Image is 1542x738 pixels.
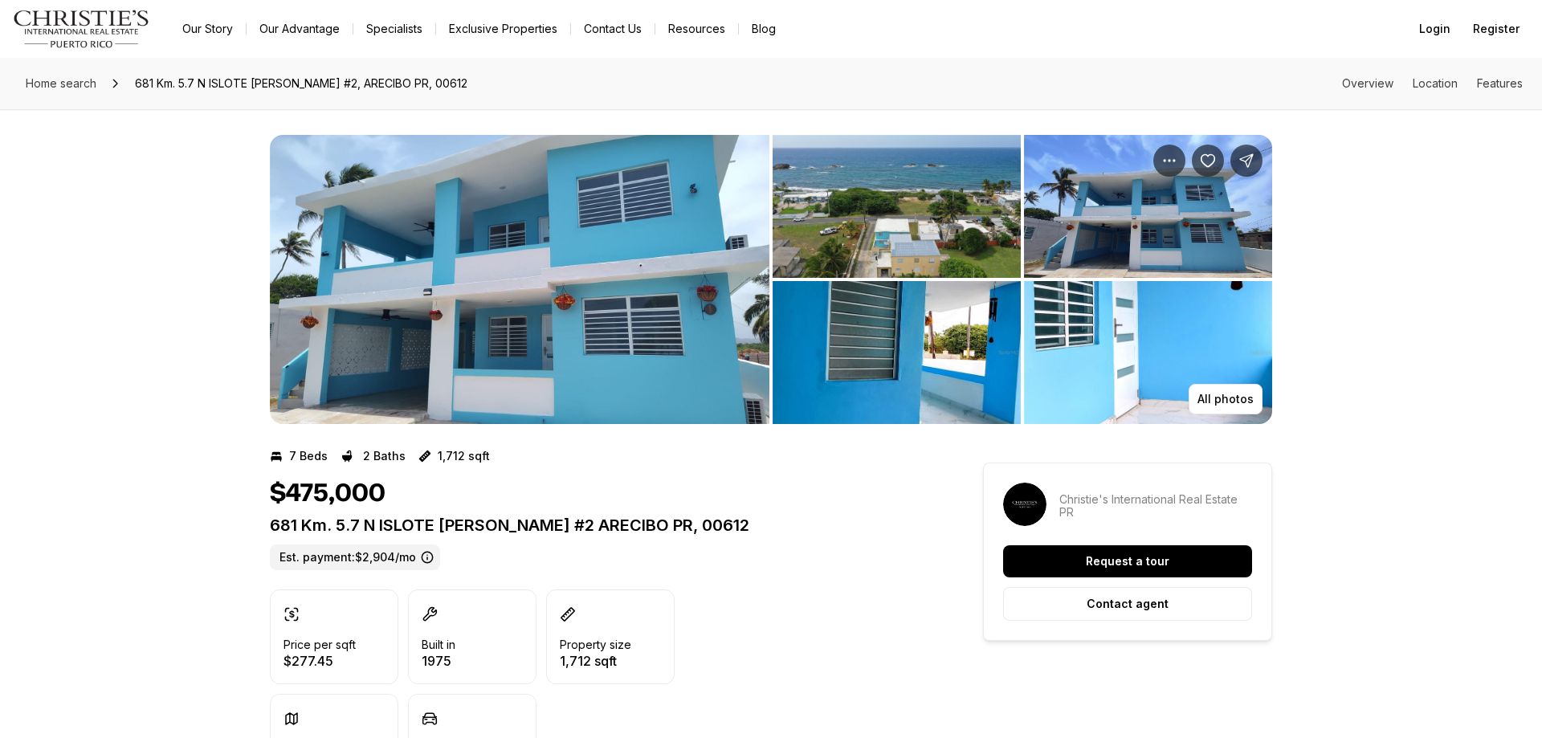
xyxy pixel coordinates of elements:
div: Listing Photos [270,135,1272,424]
button: Contact agent [1003,587,1252,621]
button: View image gallery [773,281,1021,424]
p: Christie's International Real Estate PR [1059,493,1252,519]
nav: Page section menu [1342,77,1523,90]
button: View image gallery [1024,281,1272,424]
p: Contact agent [1087,597,1169,610]
button: All photos [1189,384,1263,414]
a: Resources [655,18,738,40]
button: Property options [1153,145,1185,177]
p: Built in [422,638,455,651]
p: 1,712 sqft [438,450,490,463]
button: Save Property: 681 Km. 5.7 N ISLOTE WARD #2 [1192,145,1224,177]
a: Skip to: Overview [1342,76,1393,90]
li: 1 of 12 [270,135,769,424]
p: $277.45 [284,654,356,667]
span: 681 Km. 5.7 N ISLOTE [PERSON_NAME] #2, ARECIBO PR, 00612 [128,71,474,96]
span: Register [1473,22,1520,35]
a: Specialists [353,18,435,40]
img: logo [13,10,150,48]
p: 7 Beds [289,450,328,463]
button: Register [1463,13,1529,45]
a: Blog [739,18,789,40]
p: Price per sqft [284,638,356,651]
a: Our Story [169,18,246,40]
a: Skip to: Features [1477,76,1523,90]
span: Login [1419,22,1450,35]
li: 2 of 12 [773,135,1272,424]
label: Est. payment: $2,904/mo [270,544,440,570]
p: 1975 [422,654,455,667]
button: Share Property: 681 Km. 5.7 N ISLOTE WARD #2 [1230,145,1263,177]
a: Our Advantage [247,18,353,40]
a: Home search [19,71,103,96]
p: Request a tour [1086,555,1169,568]
button: Contact Us [571,18,655,40]
p: Property size [560,638,631,651]
a: Exclusive Properties [436,18,570,40]
p: 1,712 sqft [560,654,631,667]
h1: $475,000 [270,479,385,509]
button: View image gallery [773,135,1021,278]
p: All photos [1197,393,1254,406]
p: 681 Km. 5.7 N ISLOTE [PERSON_NAME] #2 ARECIBO PR, 00612 [270,516,925,535]
button: Request a tour [1003,545,1252,577]
p: 2 Baths [363,450,406,463]
button: View image gallery [1024,135,1272,278]
button: Login [1409,13,1460,45]
span: Home search [26,76,96,90]
button: View image gallery [270,135,769,424]
a: Skip to: Location [1413,76,1458,90]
